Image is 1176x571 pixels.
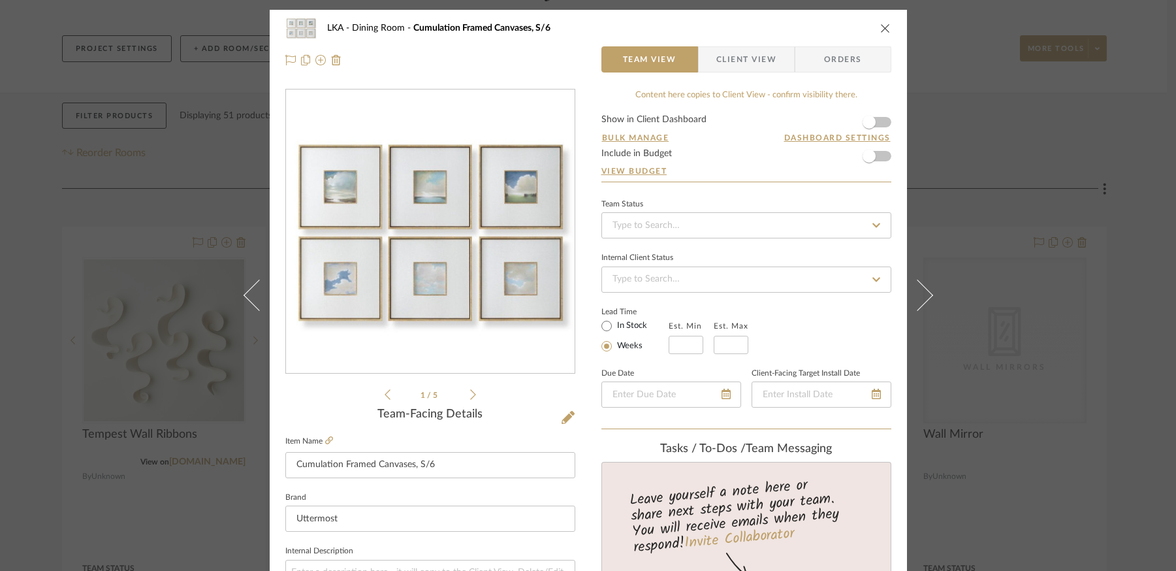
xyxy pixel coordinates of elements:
label: Est. Min [669,321,702,331]
a: Invite Collaborator [683,523,795,555]
label: Internal Description [285,548,353,555]
span: / [427,391,433,399]
div: Leave yourself a note here or share next steps with your team. You will receive emails when they ... [599,471,893,559]
label: Lead Time [601,306,669,318]
div: Internal Client Status [601,255,673,261]
button: Dashboard Settings [784,132,891,144]
span: Tasks / To-Dos / [660,443,746,455]
a: View Budget [601,166,891,176]
label: Est. Max [714,321,748,331]
img: Remove from project [331,55,342,65]
input: Type to Search… [601,212,891,238]
span: Cumulation Framed Canvases, S/6 [413,24,550,33]
button: Bulk Manage [601,132,670,144]
label: Item Name [285,436,333,447]
div: 0 [286,114,575,350]
button: close [880,22,891,34]
input: Type to Search… [601,267,891,293]
span: Orders [810,46,876,73]
input: Enter Due Date [601,382,741,408]
label: In Stock [614,320,647,332]
input: Enter Install Date [752,382,891,408]
img: bcf20900-89f4-4e1f-a762-a51bbbfc2b01_436x436.jpg [286,124,575,339]
input: Enter Item Name [285,452,575,478]
label: Client-Facing Target Install Date [752,370,860,377]
label: Brand [285,495,306,501]
span: Team View [623,46,676,73]
span: 1 [421,391,427,399]
mat-radio-group: Select item type [601,318,669,354]
div: Team-Facing Details [285,408,575,422]
label: Weeks [614,340,643,352]
div: Content here copies to Client View - confirm visibility there. [601,89,891,102]
span: Client View [716,46,776,73]
div: team Messaging [601,442,891,457]
span: Dining Room [352,24,413,33]
label: Due Date [601,370,634,377]
img: bcf20900-89f4-4e1f-a762-a51bbbfc2b01_48x40.jpg [285,15,317,41]
input: Enter Brand [285,506,575,532]
div: Team Status [601,201,643,208]
span: LKA [327,24,352,33]
span: 5 [433,391,439,399]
